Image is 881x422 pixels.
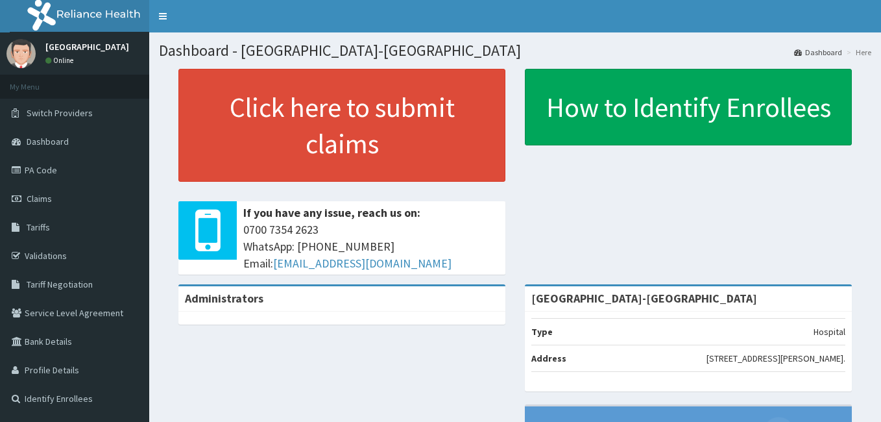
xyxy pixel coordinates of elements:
a: Online [45,56,77,65]
span: 0700 7354 2623 WhatsApp: [PHONE_NUMBER] Email: [243,221,499,271]
p: [STREET_ADDRESS][PERSON_NAME]. [706,352,845,365]
b: Administrators [185,291,263,306]
span: Dashboard [27,136,69,147]
h1: Dashboard - [GEOGRAPHIC_DATA]-[GEOGRAPHIC_DATA] [159,42,871,59]
span: Claims [27,193,52,205]
a: Dashboard [794,47,842,58]
span: Tariff Negotiation [27,279,93,290]
li: Here [843,47,871,58]
b: Address [531,353,566,364]
a: Click here to submit claims [178,69,505,182]
a: [EMAIL_ADDRESS][DOMAIN_NAME] [273,256,452,271]
img: User Image [6,39,36,68]
b: Type [531,326,553,338]
p: Hospital [814,325,845,338]
a: How to Identify Enrollees [525,69,852,145]
span: Tariffs [27,221,50,233]
p: [GEOGRAPHIC_DATA] [45,42,129,51]
b: If you have any issue, reach us on: [243,205,420,220]
span: Switch Providers [27,107,93,119]
strong: [GEOGRAPHIC_DATA]-[GEOGRAPHIC_DATA] [531,291,757,306]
